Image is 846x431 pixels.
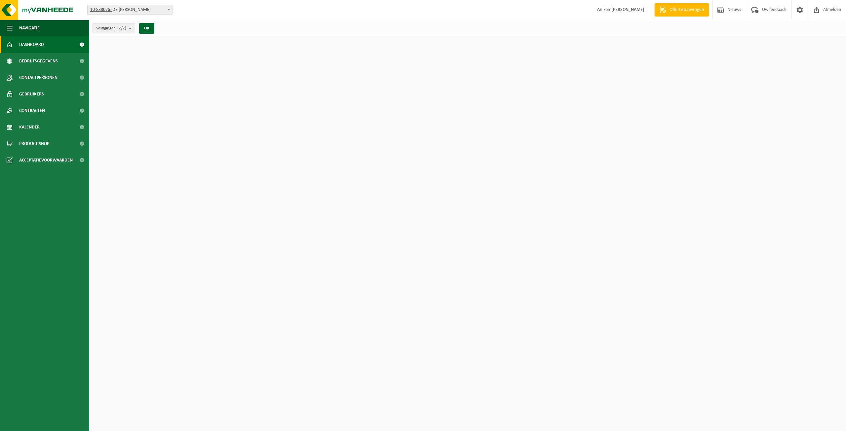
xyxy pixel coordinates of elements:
[19,86,44,102] span: Gebruikers
[117,26,126,30] count: (2/2)
[88,5,172,15] span: 10-833076 - DE WANDELER - TORHOUT
[19,53,58,69] span: Bedrijfsgegevens
[611,7,644,12] strong: [PERSON_NAME]
[93,23,135,33] button: Vestigingen(2/2)
[139,23,154,34] button: OK
[87,5,173,15] span: 10-833076 - DE WANDELER - TORHOUT
[19,69,58,86] span: Contactpersonen
[19,36,44,53] span: Dashboard
[19,102,45,119] span: Contracten
[19,20,40,36] span: Navigatie
[96,23,126,33] span: Vestigingen
[90,7,112,12] tcxspan: Call 10-833076 - via 3CX
[654,3,709,17] a: Offerte aanvragen
[19,119,40,135] span: Kalender
[19,152,73,168] span: Acceptatievoorwaarden
[19,135,49,152] span: Product Shop
[668,7,706,13] span: Offerte aanvragen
